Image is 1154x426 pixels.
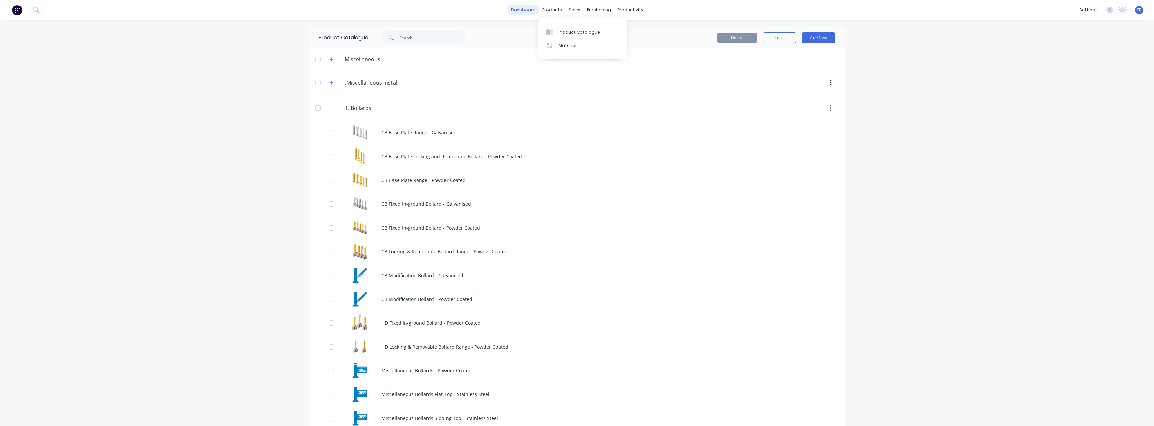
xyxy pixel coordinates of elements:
[717,33,757,43] button: Delete
[538,39,627,52] a: Materials
[538,25,627,39] a: Product Catalogue
[309,240,845,263] div: CB Locking & Removable Bollard Range - Powder CoatedCB Locking & Removable Bollard Range - Powder...
[345,104,424,112] input: Enter category name
[12,5,22,15] img: Factory
[309,168,845,192] div: CB Base Plate Range - Powder CoatedCB Base Plate Range - Powder Coated
[309,121,845,144] div: CB Base Plate Range - GalvanisedCB Base Plate Range - Galvanised
[309,27,368,48] div: Product Catalogue
[345,79,424,87] input: Enter category name
[399,31,466,44] input: Search...
[1076,5,1101,15] div: settings
[565,5,584,15] div: sales
[559,43,579,49] div: Materials
[802,32,835,43] button: Add New
[309,287,845,311] div: CB Modification Bollard - Powder CoatedCB Modification Bollard - Powder Coated
[559,29,600,35] div: Product Catalogue
[614,5,647,15] div: productivity
[309,382,845,406] div: Miscellaneous Bollards Flat Top - Stainless SteelMiscellaneous Bollards Flat Top - Stainless Steel
[309,311,845,335] div: HD Fixed In-ground Bollard - Powder CoatedHD Fixed In-ground Bollard - Powder Coated
[309,192,845,216] div: CB Fixed In-ground Bollard - GalvanisedCB Fixed In-ground Bollard - Galvanised
[584,5,614,15] div: purchasing
[309,359,845,382] div: Miscellaneous Bollards - Powder CoatedMiscellaneous Bollards - Powder Coated
[309,144,845,168] div: CB Base Plate Locking and Removable Bollard - Powder CoatedCB Base Plate Locking and Removable Bo...
[339,55,386,63] div: Miscellaneous
[309,335,845,359] div: HD Locking & Removable Bollard Range - Powder CoatedHD Locking & Removable Bollard Range - Powder...
[309,263,845,287] div: CB Modification Bollard - Galvanised CB Modification Bollard - Galvanised
[763,32,796,43] button: Tools
[1137,7,1142,13] span: TR
[508,5,539,15] a: dashboard
[539,5,565,15] div: products
[309,216,845,240] div: CB Fixed In-ground Bollard - Powder CoatedCB Fixed In-ground Bollard - Powder Coated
